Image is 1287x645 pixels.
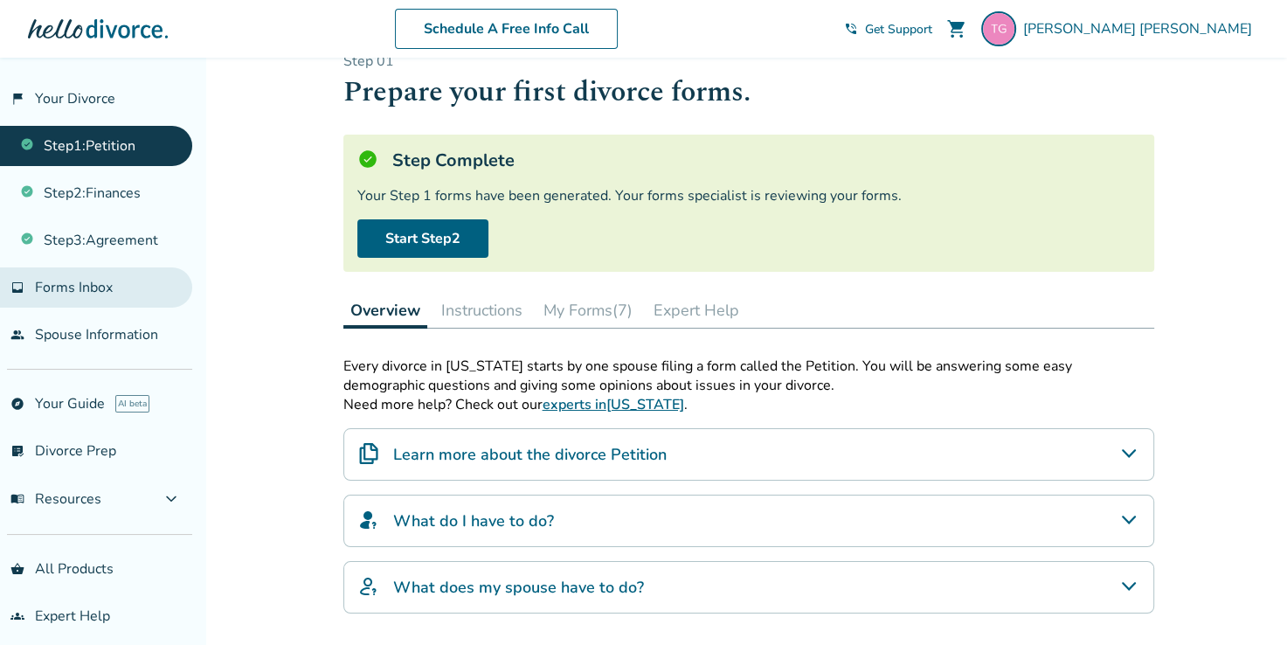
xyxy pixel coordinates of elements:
span: Get Support [865,21,932,38]
button: Overview [343,293,427,329]
span: list_alt_check [10,444,24,458]
span: Forms Inbox [35,278,113,297]
span: inbox [10,281,24,295]
div: Your Step 1 forms have been generated. Your forms specialist is reviewing your forms. [357,186,1140,205]
a: Start Step2 [357,219,488,258]
h4: Learn more about the divorce Petition [393,443,667,466]
img: Learn more about the divorce Petition [358,443,379,464]
img: tricia.golling1@gmail.com [981,11,1016,46]
span: explore [10,397,24,411]
span: [PERSON_NAME] [PERSON_NAME] [1023,19,1259,38]
button: Expert Help [647,293,746,328]
div: What does my spouse have to do? [343,561,1154,614]
span: flag_2 [10,92,24,106]
span: AI beta [115,395,149,413]
span: expand_more [161,489,182,510]
h4: What do I have to do? [393,510,554,532]
button: My Forms(7) [536,293,640,328]
p: Every divorce in [US_STATE] starts by one spouse filing a form called the Petition. You will be a... [343,357,1154,395]
h5: Step Complete [392,149,515,172]
a: Schedule A Free Info Call [395,9,618,49]
span: people [10,328,24,342]
span: shopping_cart [946,18,967,39]
img: What does my spouse have to do? [358,576,379,597]
a: experts in[US_STATE] [543,395,684,414]
h1: Prepare your first divorce forms. [343,71,1154,114]
span: groups [10,609,24,623]
button: Instructions [434,293,529,328]
img: What do I have to do? [358,510,379,531]
iframe: Chat Widget [1200,561,1287,645]
h4: What does my spouse have to do? [393,576,644,599]
span: phone_in_talk [844,22,858,36]
a: phone_in_talkGet Support [844,21,932,38]
span: shopping_basket [10,562,24,576]
p: Need more help? Check out our . [343,395,1154,414]
div: Learn more about the divorce Petition [343,428,1154,481]
span: Resources [10,489,101,509]
div: What do I have to do? [343,495,1154,547]
span: menu_book [10,492,24,506]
